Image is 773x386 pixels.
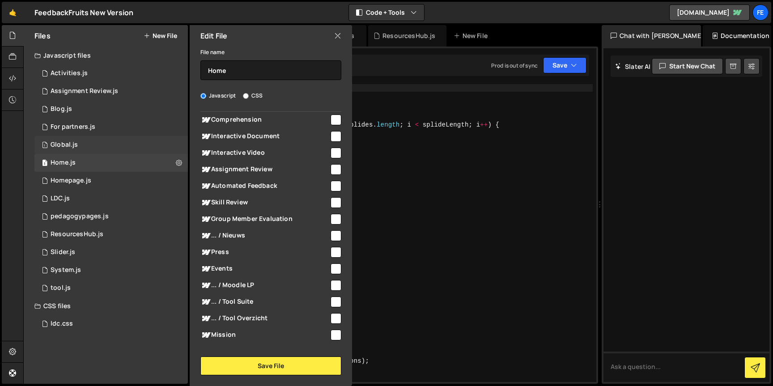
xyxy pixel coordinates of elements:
[2,2,24,23] a: 🤙
[200,91,236,100] label: Javascript
[243,91,263,100] label: CSS
[200,148,329,158] span: Interactive Video
[51,284,71,292] div: tool.js
[51,159,76,167] div: Home.js
[200,131,329,142] span: Interactive Document
[602,25,701,47] div: Chat with [PERSON_NAME]
[200,330,329,340] span: Mission
[51,177,91,185] div: Homepage.js
[615,62,651,71] h2: Slater AI
[51,212,109,221] div: pedagogypages.js
[34,82,188,100] div: 13360/33610.js
[200,230,329,241] span: ... / Nieuws
[34,315,188,333] div: 13360/38100.css
[34,118,188,136] div: 13360/34839.js
[200,297,329,307] span: ... / Tool Suite
[652,58,723,74] button: Start new chat
[34,31,51,41] h2: Files
[200,31,227,41] h2: Edit File
[51,69,88,77] div: Activities.js
[144,32,177,39] button: New File
[200,93,206,99] input: Javascript
[51,123,95,131] div: For partners.js
[51,105,72,113] div: Blog.js
[200,181,329,191] span: Automated Feedback
[34,279,188,297] div: 13360/33447.js
[543,57,586,73] button: Save
[34,7,133,18] div: FeedbackFruits New Version
[200,115,329,125] span: Comprehension
[200,356,341,375] button: Save File
[669,4,750,21] a: [DOMAIN_NAME]
[34,225,188,243] div: 13360/35178.js
[51,230,103,238] div: ResourcesHub.js
[703,25,771,47] div: Documentation
[382,31,435,40] div: ResourcesHub.js
[200,48,225,57] label: File name
[34,208,188,225] div: 13360/34994.js
[200,60,341,80] input: Name
[42,160,47,167] span: 1
[752,4,769,21] a: Fe
[51,248,75,256] div: Slider.js
[200,214,329,225] span: Group Member Evaluation
[34,190,188,208] div: 13360/38099.js
[34,172,188,190] div: 13360/34552.js
[200,247,329,258] span: Press
[34,64,188,82] div: 13360/35742.js
[34,100,188,118] div: 13360/35839.js
[51,320,73,328] div: ldc.css
[200,164,329,175] span: Assignment Review
[51,195,70,203] div: LDC.js
[24,297,188,315] div: CSS files
[51,266,81,274] div: System.js
[34,136,188,154] div: 13360/35151.js
[42,142,47,149] span: 1
[491,62,538,69] div: Prod is out of sync
[200,313,329,324] span: ... / Tool Overzicht
[34,261,188,279] div: 13360/34174.js
[349,4,424,21] button: Code + Tools
[24,47,188,64] div: Javascript files
[200,280,329,291] span: ... / Moodle LP
[200,263,329,274] span: Events
[34,243,188,261] div: 13360/33682.js
[243,93,249,99] input: CSS
[200,197,329,208] span: Skill Review
[34,154,188,172] div: 13360/33984.js
[51,141,78,149] div: Global.js
[51,87,118,95] div: Assignment Review.js
[454,31,491,40] div: New File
